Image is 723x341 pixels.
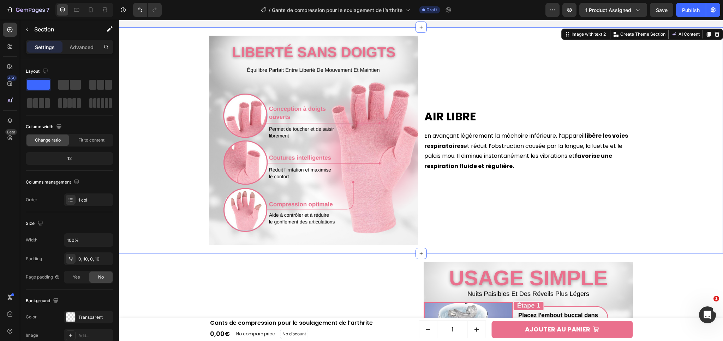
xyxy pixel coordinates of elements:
div: Layout [26,67,49,76]
div: Publish [682,6,700,14]
button: increment [349,301,366,318]
span: Change ratio [35,137,61,143]
div: 0,00€ [90,308,112,321]
span: 1 product assigned [585,6,631,14]
div: Color [26,314,37,320]
div: 450 [7,75,17,81]
div: Undo/Redo [133,3,162,17]
p: Settings [35,43,55,51]
iframe: Intercom live chat [699,306,716,323]
button: 7 [3,3,53,17]
div: Padding [26,256,42,262]
img: Gants_de_compression_pour_le_soulagement_de_l_arthrite.png [90,16,300,225]
div: Page padding [26,274,60,280]
p: Create Theme Section [501,11,546,18]
div: 0, 10, 0, 10 [78,256,112,262]
div: 1 col [78,197,112,203]
div: Image [26,332,38,339]
div: AJOUTER AU PANIER [406,304,471,315]
div: Column width [26,122,63,132]
span: Yes [73,274,80,280]
span: Gants de compression pour le soulagement de l’arthrite [272,6,402,14]
span: Save [656,7,668,13]
div: Columns management [26,178,81,187]
h2: Air Libre [305,89,514,105]
div: Beta [5,129,17,135]
span: Fit to content [78,137,104,143]
p: No discount [163,311,187,317]
span: 1 [713,296,719,301]
div: Width [26,237,37,243]
button: Save [650,3,673,17]
input: Auto [64,234,113,246]
p: Advanced [70,43,94,51]
p: Section [34,25,92,34]
div: Order [26,197,37,203]
div: 12 [27,154,112,163]
button: 1 product assigned [579,3,647,17]
strong: libère les voies respiratoires [305,112,509,130]
p: No compare price [117,312,156,316]
input: quantity [318,301,349,318]
button: decrement [300,301,318,318]
span: No [98,274,104,280]
div: Add... [78,333,112,339]
iframe: Design area [119,20,723,341]
div: Background [26,296,60,306]
button: Publish [676,3,706,17]
div: Image with text 2 [451,11,488,18]
h1: Gants de compression pour le soulagement de l’arthrite [90,299,261,308]
span: Draft [426,7,437,13]
span: / [269,6,270,14]
div: Size [26,219,44,228]
div: Transparent [78,314,112,321]
button: AI Content [551,10,582,19]
p: 7 [46,6,49,14]
button: AJOUTER AU PANIER [372,301,514,318]
p: En avançant légèrement la mâchoire inférieure, l’appareil et réduit l’obstruction causée par la l... [305,111,513,152]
